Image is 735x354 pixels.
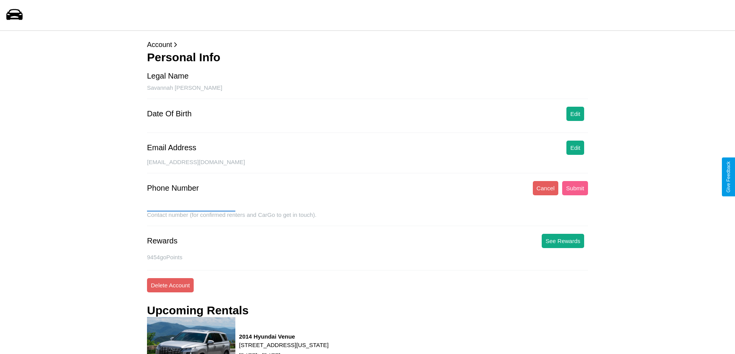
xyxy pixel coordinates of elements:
[147,39,588,51] p: Account
[147,278,194,292] button: Delete Account
[147,211,588,226] div: Contact number (for confirmed renters and CarGo to get in touch).
[566,141,584,155] button: Edit
[147,304,248,317] h3: Upcoming Rentals
[533,181,559,195] button: Cancel
[562,181,588,195] button: Submit
[147,184,199,193] div: Phone Number
[147,72,189,81] div: Legal Name
[147,143,196,152] div: Email Address
[147,84,588,99] div: Savannah [PERSON_NAME]
[239,340,329,350] p: [STREET_ADDRESS][US_STATE]
[542,234,584,248] button: See Rewards
[147,51,588,64] h3: Personal Info
[239,333,329,340] h3: 2014 Hyundai Venue
[147,159,588,173] div: [EMAIL_ADDRESS][DOMAIN_NAME]
[147,237,177,245] div: Rewards
[147,109,192,118] div: Date Of Birth
[147,252,588,262] p: 9454 goPoints
[726,161,731,193] div: Give Feedback
[566,107,584,121] button: Edit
